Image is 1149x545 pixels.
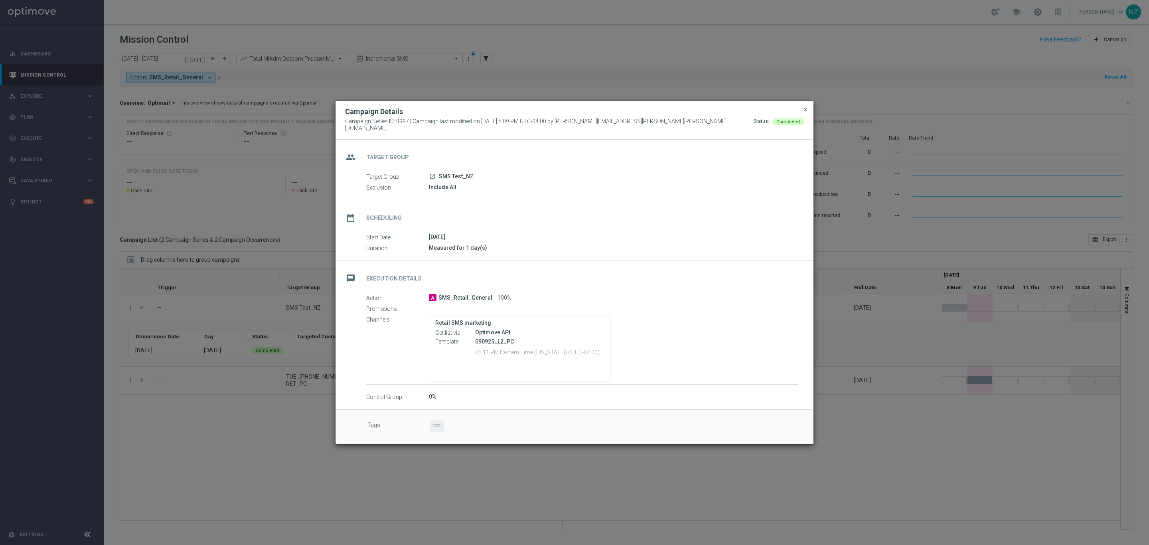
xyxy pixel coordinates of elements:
span: Campaign Series ID: 9997 | Campaign last modified on [DATE] 5:09 PM UTC-04:00 by [PERSON_NAME][EM... [345,118,754,132]
span: A [429,294,436,301]
div: Measured for 1 day(s) [429,244,798,252]
span: SMS_Retail_General [438,294,492,302]
label: Template [435,338,475,345]
h2: Execution Details [366,275,422,282]
label: Start Date [366,234,429,241]
div: Status: [754,118,769,132]
div: Optimove API [475,328,604,336]
label: Tags [367,420,430,432]
label: Retail SMS marketing [435,320,604,326]
div: Include All [429,183,798,191]
span: 100% [498,294,511,302]
label: Get list via [435,329,475,336]
span: SMS Test_NZ [439,173,474,180]
h2: Campaign Details [345,107,403,117]
a: launch [429,173,436,180]
label: Target Group [366,173,429,180]
span: Completed [776,119,800,124]
label: Duration [366,245,429,252]
span: test [430,420,444,432]
div: [DATE] [429,233,798,241]
colored-tag: Completed [772,118,804,124]
i: date_range [344,211,358,225]
span: close [802,107,809,113]
i: message [344,271,358,286]
i: group [344,150,358,164]
label: Exclusion [366,184,429,191]
div: 0% [429,393,798,401]
label: Control Group [366,393,429,401]
h2: Scheduling [366,214,402,222]
label: Promotions [366,305,429,312]
label: Channels [366,316,429,323]
h2: Target Group [366,154,409,161]
label: Action [366,294,429,302]
p: 05:11 PM Eastern Time ([US_STATE]) (UTC -04:00) [475,348,604,356]
i: launch [429,173,436,180]
p: 090925_L2_PC [475,338,604,345]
